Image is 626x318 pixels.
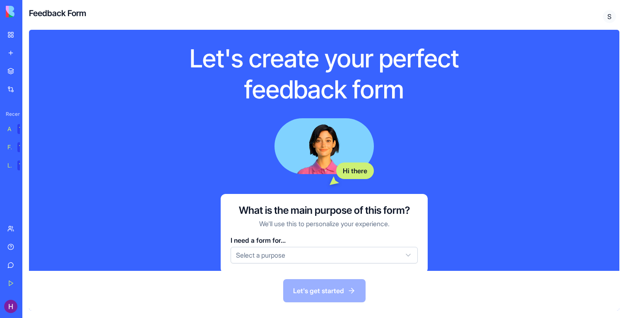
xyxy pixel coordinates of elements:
div: AI Logo Generator [7,125,12,133]
p: We'll use this to personalize your experience. [259,219,390,229]
span: S [603,10,616,23]
span: I need a form for... [231,236,286,244]
div: Literary Blog [7,161,12,170]
a: Feedback FormTRY [2,139,36,155]
h1: Let's create your perfect feedback form [165,43,483,105]
h4: Feedback Form [29,7,86,19]
h3: What is the main purpose of this form? [239,204,410,217]
a: Literary BlogTRY [2,157,36,174]
span: Recent [2,111,20,117]
div: TRY [17,160,31,170]
div: TRY [17,124,31,134]
img: logo [6,6,57,17]
div: Hi there [336,163,374,179]
div: TRY [17,142,31,152]
a: AI Logo GeneratorTRY [2,121,36,137]
img: ACg8ocKzPzImrkkWXBHegFj_Rtd7m3m5YLeGrrhjpOwjCwREYEHS-w=s96-c [4,300,17,313]
div: Feedback Form [7,143,12,151]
